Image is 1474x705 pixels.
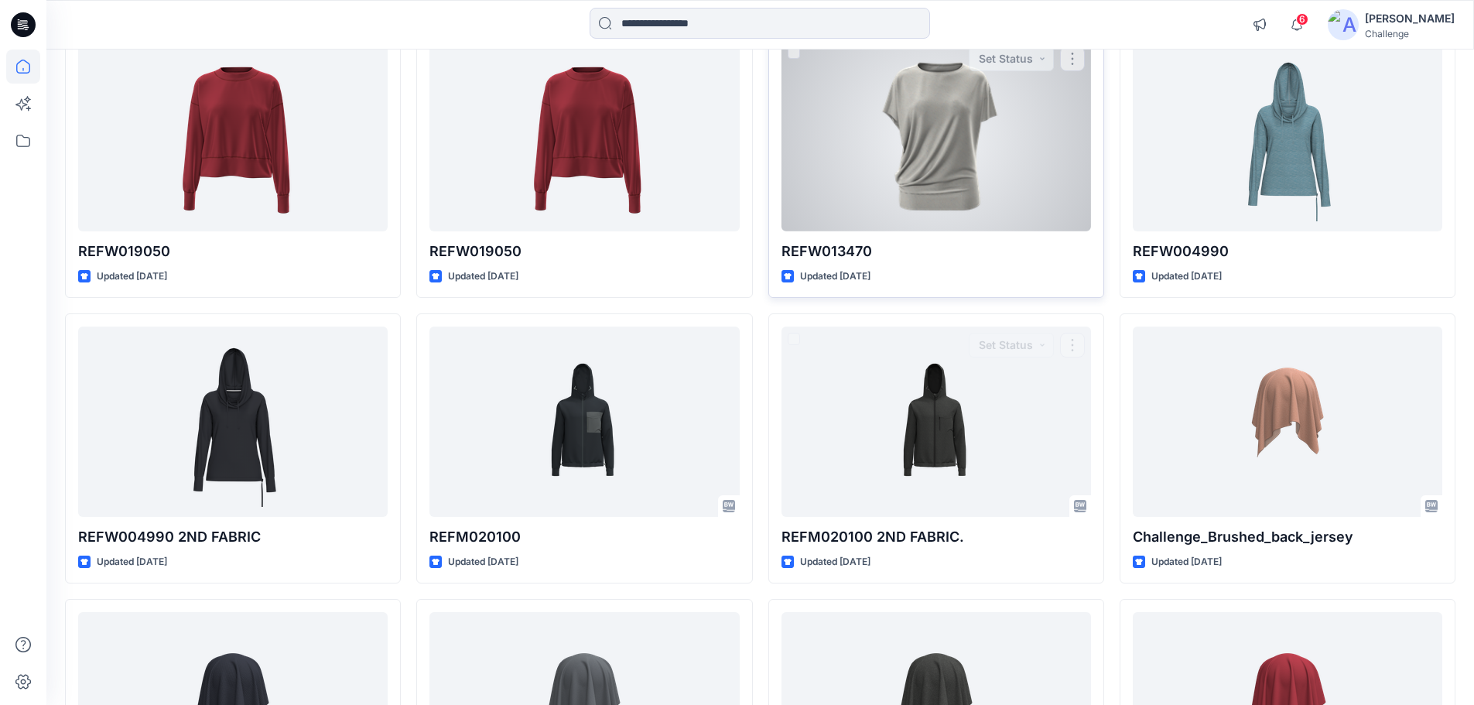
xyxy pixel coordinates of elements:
[1365,28,1455,39] div: Challenge
[1133,526,1442,548] p: Challenge_Brushed_back_jersey
[429,40,739,231] a: REFW019050
[97,554,167,570] p: Updated [DATE]
[1151,269,1222,285] p: Updated [DATE]
[78,526,388,548] p: REFW004990 2ND FABRIC
[1365,9,1455,28] div: [PERSON_NAME]
[800,269,870,285] p: Updated [DATE]
[448,269,518,285] p: Updated [DATE]
[429,526,739,548] p: REFM020100
[78,327,388,518] a: REFW004990 2ND FABRIC
[781,327,1091,518] a: REFM020100 2ND FABRIC.
[781,40,1091,231] a: REFW013470
[1133,40,1442,231] a: REFW004990
[781,526,1091,548] p: REFM020100 2ND FABRIC.
[1151,554,1222,570] p: Updated [DATE]
[1328,9,1359,40] img: avatar
[1133,327,1442,518] a: Challenge_Brushed_back_jersey
[78,40,388,231] a: REFW019050
[781,241,1091,262] p: REFW013470
[1296,13,1308,26] span: 6
[1133,241,1442,262] p: REFW004990
[97,269,167,285] p: Updated [DATE]
[800,554,870,570] p: Updated [DATE]
[429,241,739,262] p: REFW019050
[78,241,388,262] p: REFW019050
[429,327,739,518] a: REFM020100
[448,554,518,570] p: Updated [DATE]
